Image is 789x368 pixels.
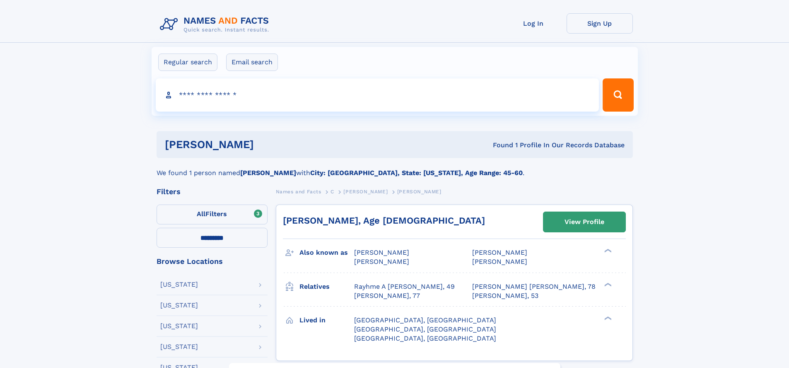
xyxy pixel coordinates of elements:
div: [US_STATE] [160,323,198,329]
a: C [331,186,334,197]
h3: Lived in [299,313,354,327]
img: Logo Names and Facts [157,13,276,36]
b: City: [GEOGRAPHIC_DATA], State: [US_STATE], Age Range: 45-60 [310,169,523,177]
span: [PERSON_NAME] [397,189,442,195]
a: [PERSON_NAME], Age [DEMOGRAPHIC_DATA] [283,215,485,226]
span: [PERSON_NAME] [343,189,388,195]
a: [PERSON_NAME], 77 [354,291,420,300]
button: Search Button [603,78,633,112]
div: [US_STATE] [160,344,198,350]
div: ❯ [602,282,612,287]
span: [PERSON_NAME] [472,249,527,256]
div: Found 1 Profile In Our Records Database [373,141,625,150]
div: Filters [157,188,268,195]
h3: Relatives [299,280,354,294]
h1: [PERSON_NAME] [165,139,374,150]
a: Rayhme A [PERSON_NAME], 49 [354,282,455,291]
span: [GEOGRAPHIC_DATA], [GEOGRAPHIC_DATA] [354,325,496,333]
a: [PERSON_NAME] [PERSON_NAME], 78 [472,282,596,291]
div: View Profile [565,212,604,232]
a: [PERSON_NAME], 53 [472,291,538,300]
a: [PERSON_NAME] [343,186,388,197]
span: [PERSON_NAME] [472,258,527,266]
h3: Also known as [299,246,354,260]
input: search input [156,78,599,112]
span: [GEOGRAPHIC_DATA], [GEOGRAPHIC_DATA] [354,316,496,324]
a: View Profile [543,212,625,232]
span: [GEOGRAPHIC_DATA], [GEOGRAPHIC_DATA] [354,334,496,342]
a: Sign Up [567,13,633,34]
span: [PERSON_NAME] [354,249,409,256]
b: [PERSON_NAME] [240,169,296,177]
span: C [331,189,334,195]
div: Browse Locations [157,258,268,265]
div: [US_STATE] [160,281,198,288]
span: [PERSON_NAME] [354,258,409,266]
label: Filters [157,205,268,224]
div: We found 1 person named with . [157,158,633,178]
div: [US_STATE] [160,302,198,309]
div: ❯ [602,248,612,253]
label: Email search [226,54,278,71]
a: Log In [500,13,567,34]
span: All [197,210,205,218]
label: Regular search [158,54,217,71]
a: Names and Facts [276,186,321,197]
div: ❯ [602,315,612,321]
